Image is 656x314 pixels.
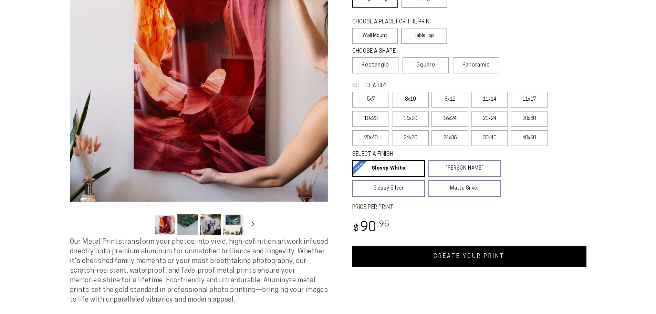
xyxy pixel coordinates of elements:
[471,92,508,108] label: 11x14
[353,224,359,234] span: $
[431,111,468,127] label: 16x24
[155,214,175,235] button: Load image 1 in gallery view
[511,111,548,127] label: 20x30
[70,239,328,303] span: Our Metal Prints transform your photos into vivid, high-definition artwork infused directly onto ...
[511,92,548,108] label: 11x17
[223,214,243,235] button: Load image 4 in gallery view
[352,48,442,55] legend: CHOOSE A SHAPE
[352,130,389,146] label: 20x40
[137,217,153,232] button: Slide left
[431,130,468,146] label: 24x36
[377,221,389,229] sup: .95
[200,214,221,235] button: Load image 3 in gallery view
[428,160,501,177] a: [PERSON_NAME]
[352,151,485,159] legend: SELECT A FINISH
[352,221,390,235] bdi: 90
[352,18,441,26] legend: CHOOSE A PLACE FOR THE PRINT
[352,180,425,197] a: Glossy Silver
[428,180,501,197] a: Matte Silver
[362,61,389,69] span: Rectangle
[392,92,429,108] label: 8x10
[471,111,508,127] label: 20x24
[352,92,389,108] label: 5x7
[416,61,435,69] span: Square
[352,28,398,44] label: Wall Mount
[511,130,548,146] label: 40x60
[392,111,429,127] label: 16x20
[471,130,508,146] label: 30x40
[177,214,198,235] button: Load image 2 in gallery view
[352,204,586,212] label: PRICE PER PRINT
[352,82,490,90] legend: SELECT A SIZE
[431,92,468,108] label: 8x12
[462,62,490,68] span: Panoramic
[352,246,586,267] a: CREATE YOUR PRINT
[246,217,261,232] button: Slide right
[392,130,429,146] label: 24x30
[401,28,447,44] label: Table Top
[352,111,389,127] label: 10x20
[352,160,425,177] a: Glossy White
